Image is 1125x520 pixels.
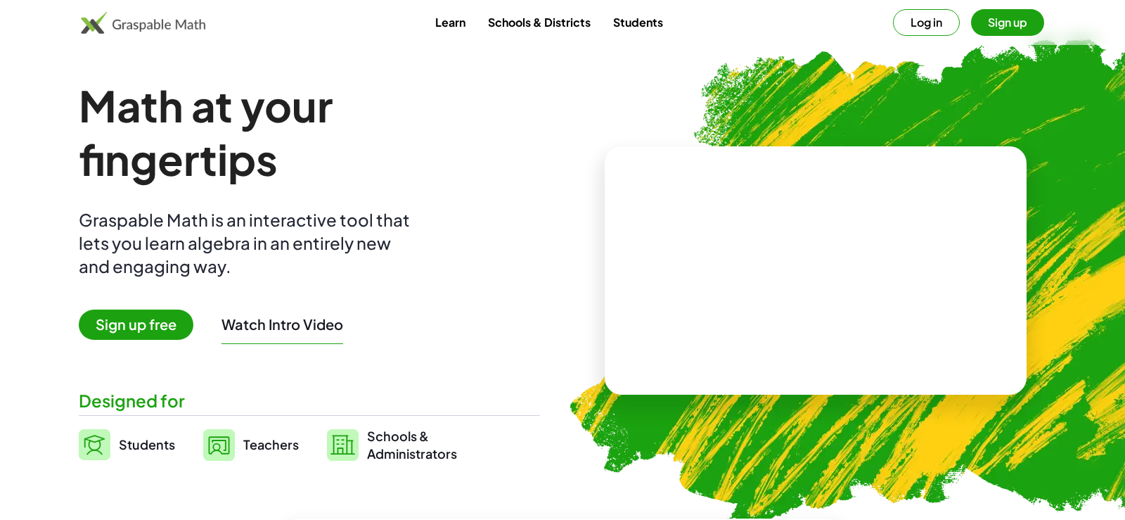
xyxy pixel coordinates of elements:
[221,315,343,334] button: Watch Intro Video
[79,427,175,462] a: Students
[79,310,193,340] span: Sign up free
[79,79,526,186] h1: Math at your fingertips
[203,429,235,461] img: svg%3e
[971,9,1044,36] button: Sign up
[79,429,110,460] img: svg%3e
[243,436,299,452] span: Teachers
[424,9,477,35] a: Learn
[710,218,921,324] video: What is this? This is dynamic math notation. Dynamic math notation plays a central role in how Gr...
[893,9,960,36] button: Log in
[79,389,540,412] div: Designed for
[327,427,457,462] a: Schools &Administrators
[203,427,299,462] a: Teachers
[367,427,457,462] span: Schools & Administrators
[79,208,416,278] div: Graspable Math is an interactive tool that lets you learn algebra in an entirely new and engaging...
[477,9,602,35] a: Schools & Districts
[119,436,175,452] span: Students
[327,429,359,461] img: svg%3e
[602,9,674,35] a: Students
